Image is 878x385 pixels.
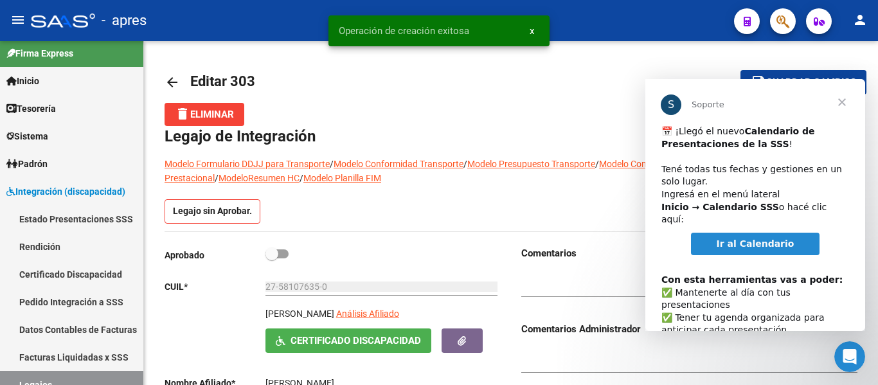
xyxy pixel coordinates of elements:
p: [PERSON_NAME] [265,307,334,321]
span: Eliminar [175,109,234,120]
span: Certificado Discapacidad [291,336,421,347]
span: Tesorería [6,102,56,116]
mat-icon: arrow_back [165,75,180,90]
p: CUIL [165,280,265,294]
b: Con esta herramientas vas a poder: [16,195,197,206]
mat-icon: delete [175,106,190,121]
span: - apres [102,6,147,35]
a: Modelo Conformidad Transporte [334,159,463,169]
a: Modelo Formulario DDJJ para Transporte [165,159,330,169]
a: Modelo Presupuesto Transporte [467,159,595,169]
a: Modelo Planilla FIM [303,173,381,183]
span: Firma Express [6,46,73,60]
span: Operación de creación exitosa [339,24,469,37]
span: Padrón [6,157,48,171]
mat-icon: person [852,12,868,28]
span: x [530,25,534,37]
button: Eliminar [165,103,244,126]
mat-icon: save [751,74,766,89]
span: Editar 303 [190,73,255,89]
h3: Comentarios [521,246,857,260]
mat-icon: menu [10,12,26,28]
div: ​✅ Mantenerte al día con tus presentaciones ✅ Tener tu agenda organizada para anticipar cada pres... [16,182,204,346]
span: Integración (discapacidad) [6,184,125,199]
iframe: Intercom live chat [834,341,865,372]
iframe: Intercom live chat mensaje [645,79,865,331]
button: x [519,19,544,42]
a: Modelo Conformidad Prestacional [599,159,735,169]
span: Guardar cambios [766,77,856,89]
p: Legajo sin Aprobar. [165,199,260,224]
span: Sistema [6,129,48,143]
h1: Legajo de Integración [165,126,857,147]
a: ModeloResumen HC [219,173,300,183]
button: Guardar cambios [740,70,866,94]
h3: Comentarios Administrador [521,322,857,336]
p: Aprobado [165,248,265,262]
span: Inicio [6,74,39,88]
button: Certificado Discapacidad [265,328,431,352]
span: Análisis Afiliado [336,309,399,319]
